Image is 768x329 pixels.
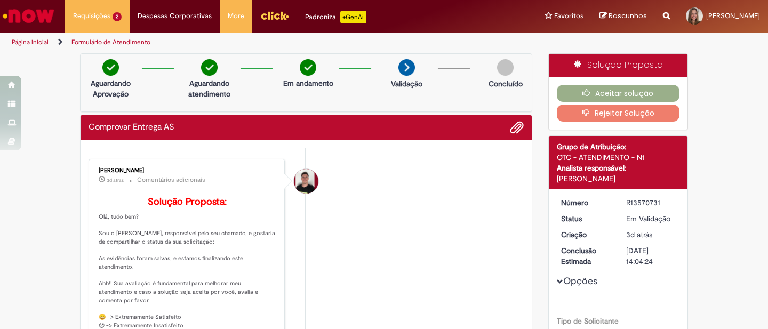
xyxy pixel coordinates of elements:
button: Adicionar anexos [510,121,524,134]
img: check-circle-green.png [102,59,119,76]
div: Em Validação [626,213,676,224]
div: Matheus Henrique Drudi [294,169,318,194]
span: 2 [113,12,122,21]
p: Aguardando atendimento [183,78,235,99]
p: Em andamento [283,78,333,89]
div: [DATE] 14:04:24 [626,245,676,267]
small: Comentários adicionais [137,175,205,184]
img: ServiceNow [1,5,56,27]
h2: Comprovar Entrega AS Histórico de tíquete [89,123,174,132]
p: Concluído [489,78,523,89]
a: Rascunhos [599,11,647,21]
b: Tipo de Solicitante [557,316,619,326]
div: 26/09/2025 14:04:21 [626,229,676,240]
dt: Conclusão Estimada [553,245,619,267]
div: R13570731 [626,197,676,208]
div: [PERSON_NAME] [99,167,276,174]
img: click_logo_yellow_360x200.png [260,7,289,23]
button: Aceitar solução [557,85,680,102]
p: Aguardando Aprovação [85,78,137,99]
span: Despesas Corporativas [138,11,212,21]
div: Padroniza [305,11,366,23]
div: Analista responsável: [557,163,680,173]
span: Requisições [73,11,110,21]
p: +GenAi [340,11,366,23]
a: Página inicial [12,38,49,46]
time: 26/09/2025 17:11:33 [107,177,124,183]
time: 26/09/2025 14:04:21 [626,230,652,239]
p: Validação [391,78,422,89]
span: 3d atrás [626,230,652,239]
span: Favoritos [554,11,583,21]
span: 3d atrás [107,177,124,183]
span: [PERSON_NAME] [706,11,760,20]
button: Rejeitar Solução [557,105,680,122]
img: check-circle-green.png [300,59,316,76]
ul: Trilhas de página [8,33,504,52]
img: img-circle-grey.png [497,59,514,76]
dt: Número [553,197,619,208]
div: OTC - ATENDIMENTO - N1 [557,152,680,163]
img: arrow-next.png [398,59,415,76]
img: check-circle-green.png [201,59,218,76]
a: Formulário de Atendimento [71,38,150,46]
span: More [228,11,244,21]
b: Solução Proposta: [148,196,227,208]
dt: Criação [553,229,619,240]
span: Rascunhos [609,11,647,21]
div: Grupo de Atribuição: [557,141,680,152]
div: Solução Proposta [549,54,688,77]
div: [PERSON_NAME] [557,173,680,184]
dt: Status [553,213,619,224]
